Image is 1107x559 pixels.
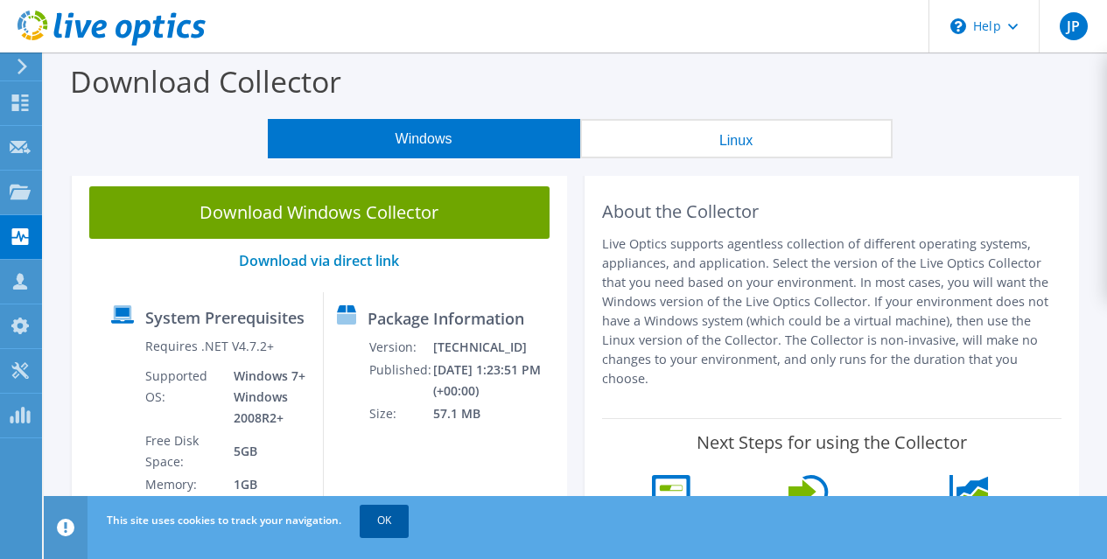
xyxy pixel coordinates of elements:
[368,359,432,402] td: Published:
[602,201,1062,222] h2: About the Collector
[145,309,305,326] label: System Prerequisites
[950,18,966,34] svg: \n
[144,430,221,473] td: Free Disk Space:
[1060,12,1088,40] span: JP
[144,365,221,430] td: Supported OS:
[89,186,550,239] a: Download Windows Collector
[107,513,341,528] span: This site uses cookies to track your navigation.
[239,251,399,270] a: Download via direct link
[268,119,580,158] button: Windows
[368,336,432,359] td: Version:
[432,336,559,359] td: [TECHNICAL_ID]
[145,338,274,355] label: Requires .NET V4.7.2+
[432,359,559,402] td: [DATE] 1:23:51 PM (+00:00)
[697,432,967,453] label: Next Steps for using the Collector
[580,119,893,158] button: Linux
[144,473,221,496] td: Memory:
[221,365,309,430] td: Windows 7+ Windows 2008R2+
[221,473,309,496] td: 1GB
[432,402,559,425] td: 57.1 MB
[360,505,409,536] a: OK
[368,402,432,425] td: Size:
[70,61,341,101] label: Download Collector
[368,310,524,327] label: Package Information
[602,234,1062,388] p: Live Optics supports agentless collection of different operating systems, appliances, and applica...
[221,430,309,473] td: 5GB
